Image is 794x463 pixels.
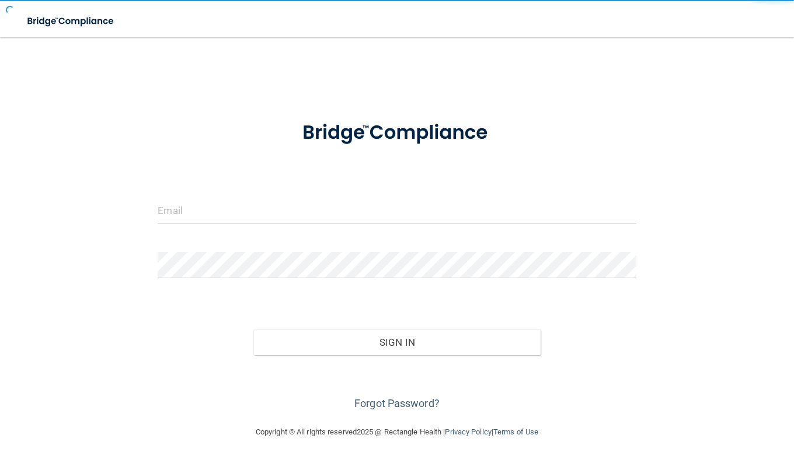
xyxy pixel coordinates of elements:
a: Terms of Use [493,427,538,436]
input: Email [158,198,636,224]
button: Sign In [253,329,541,355]
img: bridge_compliance_login_screen.278c3ca4.svg [282,107,513,159]
a: Privacy Policy [445,427,491,436]
div: Copyright © All rights reserved 2025 @ Rectangle Health | | [184,413,610,451]
a: Forgot Password? [354,397,440,409]
img: bridge_compliance_login_screen.278c3ca4.svg [18,9,125,33]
